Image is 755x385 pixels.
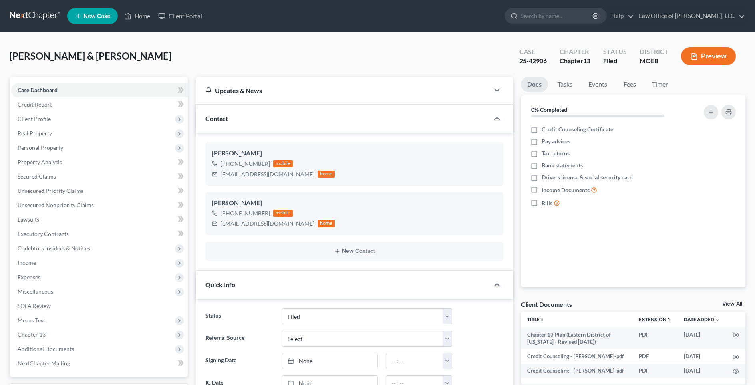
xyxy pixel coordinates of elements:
[205,86,480,95] div: Updates & News
[18,130,52,137] span: Real Property
[531,106,567,113] strong: 0% Completed
[212,248,497,254] button: New Contact
[11,198,188,212] a: Unsecured Nonpriority Claims
[318,171,335,178] div: home
[582,77,614,92] a: Events
[542,199,552,207] span: Bills
[542,161,583,169] span: Bank statements
[18,331,46,338] span: Chapter 13
[18,173,56,180] span: Secured Claims
[542,125,613,133] span: Credit Counseling Certificate
[221,160,270,168] div: [PHONE_NUMBER]
[18,101,52,108] span: Credit Report
[205,281,235,288] span: Quick Info
[212,198,497,208] div: [PERSON_NAME]
[205,115,228,122] span: Contact
[640,47,668,56] div: District
[542,186,590,194] span: Income Documents
[521,77,548,92] a: Docs
[318,220,335,227] div: home
[632,327,678,349] td: PDF
[521,327,632,349] td: Chapter 13 Plan (Eastern District of [US_STATE] - Revised [DATE])
[11,212,188,227] a: Lawsuits
[519,47,547,56] div: Case
[666,318,671,322] i: unfold_more
[635,9,745,23] a: Law Office of [PERSON_NAME], LLC
[11,184,188,198] a: Unsecured Priority Claims
[640,56,668,65] div: MOEB
[201,331,278,347] label: Referral Source
[18,302,51,309] span: SOFA Review
[542,137,570,145] span: Pay advices
[639,316,671,322] a: Extensionunfold_more
[646,77,674,92] a: Timer
[201,353,278,369] label: Signing Date
[18,259,36,266] span: Income
[542,173,633,181] span: Drivers license & social security card
[681,47,736,65] button: Preview
[273,160,293,167] div: mobile
[18,87,58,93] span: Case Dashboard
[11,227,188,241] a: Executory Contracts
[540,318,544,322] i: unfold_more
[521,349,632,363] td: Credit Counseling - [PERSON_NAME]-pdf
[201,308,278,324] label: Status
[527,316,544,322] a: Titleunfold_more
[684,316,720,322] a: Date Added expand_more
[18,159,62,165] span: Property Analysis
[11,97,188,112] a: Credit Report
[386,353,443,369] input: -- : --
[11,155,188,169] a: Property Analysis
[560,56,590,65] div: Chapter
[521,8,594,23] input: Search by name...
[10,50,171,62] span: [PERSON_NAME] & [PERSON_NAME]
[18,345,74,352] span: Additional Documents
[632,349,678,363] td: PDF
[221,220,314,228] div: [EMAIL_ADDRESS][DOMAIN_NAME]
[632,364,678,378] td: PDF
[521,364,632,378] td: Credit Counseling - [PERSON_NAME]-pdf
[551,77,579,92] a: Tasks
[542,149,570,157] span: Tax returns
[273,210,293,217] div: mobile
[519,56,547,65] div: 25-42906
[154,9,206,23] a: Client Portal
[18,187,83,194] span: Unsecured Priority Claims
[11,83,188,97] a: Case Dashboard
[18,360,70,367] span: NextChapter Mailing
[617,77,642,92] a: Fees
[722,301,742,307] a: View All
[678,349,726,363] td: [DATE]
[521,300,572,308] div: Client Documents
[603,47,627,56] div: Status
[18,202,94,208] span: Unsecured Nonpriority Claims
[678,327,726,349] td: [DATE]
[11,169,188,184] a: Secured Claims
[18,317,45,323] span: Means Test
[715,318,720,322] i: expand_more
[18,115,51,122] span: Client Profile
[11,299,188,313] a: SOFA Review
[18,216,39,223] span: Lawsuits
[583,57,590,64] span: 13
[560,47,590,56] div: Chapter
[282,353,377,369] a: None
[221,170,314,178] div: [EMAIL_ADDRESS][DOMAIN_NAME]
[83,13,110,19] span: New Case
[120,9,154,23] a: Home
[18,245,90,252] span: Codebtors Insiders & Notices
[18,230,69,237] span: Executory Contracts
[18,288,53,295] span: Miscellaneous
[603,56,627,65] div: Filed
[18,274,40,280] span: Expenses
[607,9,634,23] a: Help
[678,364,726,378] td: [DATE]
[221,209,270,217] div: [PHONE_NUMBER]
[212,149,497,158] div: [PERSON_NAME]
[11,356,188,371] a: NextChapter Mailing
[18,144,63,151] span: Personal Property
